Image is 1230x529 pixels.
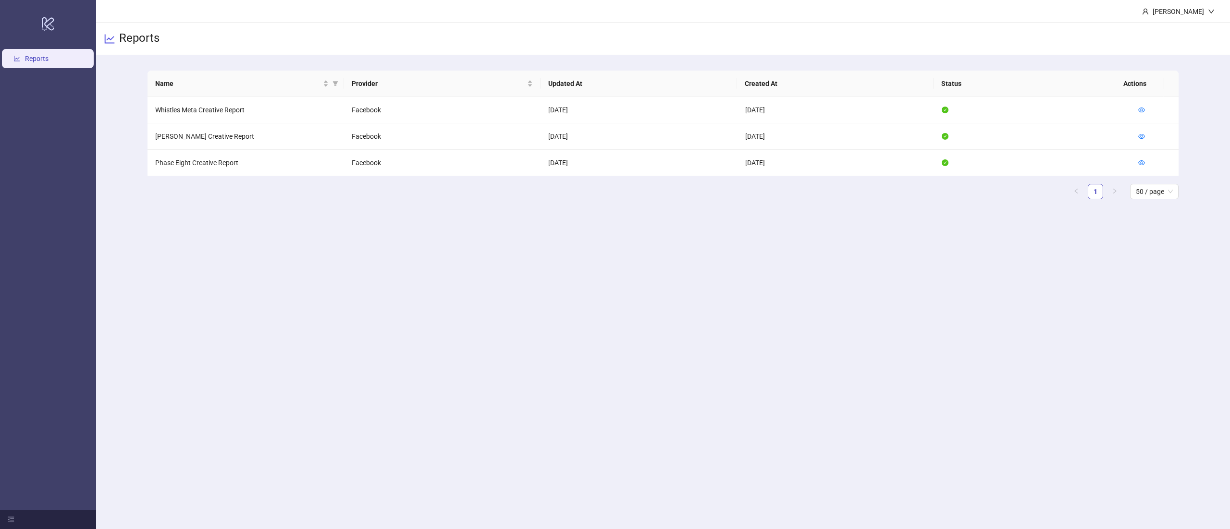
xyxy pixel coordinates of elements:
td: [DATE] [541,150,737,176]
th: Created At [737,71,934,97]
span: menu-fold [8,516,14,523]
span: eye [1138,159,1145,166]
span: check-circle [942,133,948,140]
td: Facebook [344,150,541,176]
a: eye [1138,132,1145,140]
span: eye [1138,107,1145,113]
span: check-circle [942,107,948,113]
td: [DATE] [738,97,934,123]
li: Next Page [1107,184,1122,199]
span: Name [155,78,321,89]
span: left [1073,188,1079,194]
th: Status [934,71,1130,97]
div: Page Size [1130,184,1179,199]
td: [DATE] [738,150,934,176]
button: left [1069,184,1084,199]
span: down [1208,8,1215,15]
button: right [1107,184,1122,199]
td: Facebook [344,123,541,150]
th: Actions [1116,71,1164,97]
span: user [1142,8,1149,15]
span: line-chart [104,33,115,45]
a: 1 [1088,184,1103,199]
td: [DATE] [541,123,737,150]
th: Name [148,71,344,97]
td: Whistles Meta Creative Report [148,97,344,123]
li: Previous Page [1069,184,1084,199]
td: [PERSON_NAME] Creative Report [148,123,344,150]
th: Provider [344,71,541,97]
th: Updated At [541,71,737,97]
span: check-circle [942,159,948,166]
a: eye [1138,159,1145,167]
td: [DATE] [541,97,737,123]
span: right [1112,188,1118,194]
span: Provider [352,78,525,89]
a: Reports [25,55,49,62]
td: Phase Eight Creative Report [148,150,344,176]
h3: Reports [119,31,160,47]
span: filter [331,76,340,91]
a: eye [1138,106,1145,114]
span: filter [332,81,338,86]
div: [PERSON_NAME] [1149,6,1208,17]
td: Facebook [344,97,541,123]
td: [DATE] [738,123,934,150]
li: 1 [1088,184,1103,199]
span: 50 / page [1136,184,1173,199]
